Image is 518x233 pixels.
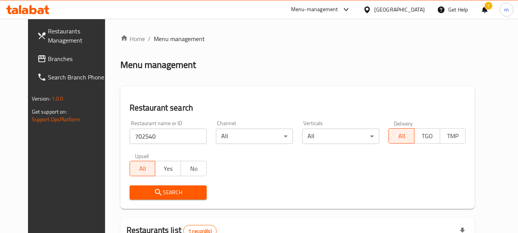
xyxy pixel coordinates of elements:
[130,102,466,114] h2: Restaurant search
[31,22,115,50] a: Restaurants Management
[216,129,293,144] div: All
[302,129,379,144] div: All
[184,163,204,174] span: No
[394,121,413,126] label: Delivery
[48,26,109,45] span: Restaurants Management
[48,54,109,63] span: Branches
[120,34,145,43] a: Home
[48,73,109,82] span: Search Branch Phone
[32,94,51,104] span: Version:
[443,131,463,142] span: TMP
[120,34,475,43] nav: breadcrumb
[130,185,207,200] button: Search
[414,128,440,144] button: TGO
[31,68,115,86] a: Search Branch Phone
[135,153,149,159] label: Upsell
[136,188,201,197] span: Search
[440,128,466,144] button: TMP
[148,34,151,43] li: /
[120,59,196,71] h2: Menu management
[31,50,115,68] a: Branches
[32,107,67,117] span: Get support on:
[374,5,425,14] div: [GEOGRAPHIC_DATA]
[392,131,411,142] span: All
[158,163,178,174] span: Yes
[32,114,81,124] a: Support.OpsPlatform
[155,161,181,176] button: Yes
[133,163,153,174] span: All
[181,161,207,176] button: No
[291,5,338,14] div: Menu-management
[52,94,64,104] span: 1.0.0
[154,34,205,43] span: Menu management
[388,128,414,144] button: All
[130,129,207,144] input: Search for restaurant name or ID..
[504,5,509,14] span: m
[418,131,437,142] span: TGO
[130,161,156,176] button: All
